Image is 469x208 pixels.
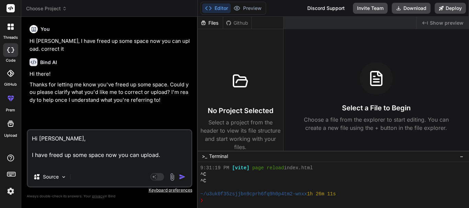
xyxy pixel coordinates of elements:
[30,70,191,78] p: Hi there!
[168,173,176,181] img: attachment
[43,173,59,180] p: Source
[27,187,192,193] p: Keyboard preferences
[61,174,67,180] img: Pick Models
[201,191,307,197] span: ~/u3uk0f35zsjjbn9cprh6fq9h0p4tm2-wnxx
[5,185,16,197] img: settings
[232,165,249,171] span: [vite]
[26,5,67,12] span: Choose Project
[179,173,186,180] img: icon
[3,35,18,40] label: threads
[198,20,223,26] div: Files
[201,197,204,204] span: ❯
[4,133,17,138] label: Upload
[202,153,207,160] span: >_
[231,3,264,13] button: Preview
[41,26,50,33] h6: You
[430,20,464,26] span: Show preview
[40,59,57,66] h6: Bind AI
[284,165,313,171] span: index.html
[353,3,388,14] button: Invite Team
[460,153,464,160] span: −
[201,165,229,171] span: 9:31:19 PM
[458,151,465,162] button: −
[6,58,15,63] label: code
[209,153,228,160] span: Terminal
[252,165,284,171] span: page reload
[30,81,191,104] p: Thanks for letting me know you've freed up some space. Could you please clarify what you'd like m...
[201,118,281,151] p: Select a project from the header to view its file structure and start working with your files.
[392,3,431,14] button: Download
[201,171,206,178] span: ^C
[208,106,273,115] h3: No Project Selected
[342,103,411,113] h3: Select a File to Begin
[6,107,15,113] label: prem
[27,193,192,199] p: Always double-check its answers. Your in Bind
[30,37,191,53] p: Hi [PERSON_NAME], I have freed up some space now you can upload. correct it
[307,191,336,197] span: 1h 26m 11s
[223,20,251,26] div: Github
[202,3,231,13] button: Editor
[435,3,466,14] button: Deploy
[4,82,17,87] label: GitHub
[299,115,453,132] p: Choose a file from the explorer to start editing. You can create a new file using the + button in...
[201,178,206,184] span: ^C
[28,130,191,167] textarea: Hi [PERSON_NAME], I have freed up some space now you can upload.
[303,3,349,14] div: Discord Support
[92,194,104,198] span: privacy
